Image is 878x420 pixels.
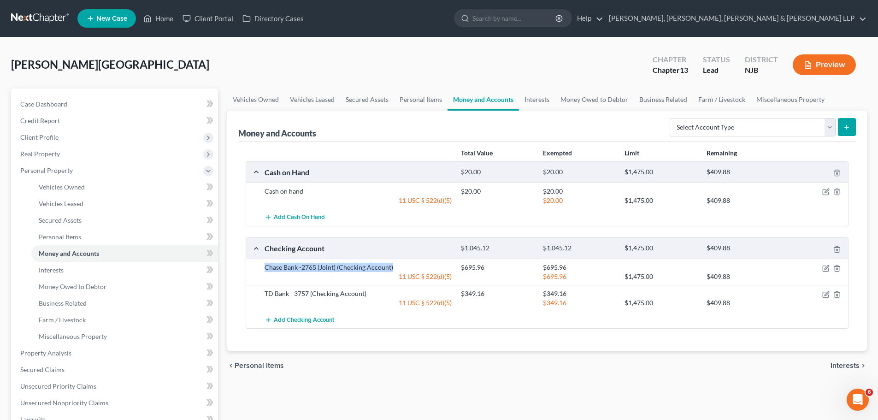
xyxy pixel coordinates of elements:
[555,89,634,111] a: Money Owed to Debtor
[13,361,218,378] a: Secured Claims
[260,187,456,196] div: Cash on hand
[702,196,784,205] div: $409.88
[703,54,730,65] div: Status
[793,54,856,75] button: Preview
[227,89,284,111] a: Vehicles Owned
[538,289,620,298] div: $349.16
[20,166,73,174] span: Personal Property
[139,10,178,27] a: Home
[96,15,127,22] span: New Case
[260,289,456,298] div: TD Bank - 3757 (Checking Account)
[538,298,620,308] div: $349.16
[39,200,83,207] span: Vehicles Leased
[39,216,82,224] span: Secured Assets
[260,243,456,253] div: Checking Account
[260,196,456,205] div: 11 USC § 522(d)(5)
[702,272,784,281] div: $409.88
[604,10,866,27] a: [PERSON_NAME], [PERSON_NAME], [PERSON_NAME] & [PERSON_NAME] LLP
[265,209,325,226] button: Add Cash on Hand
[260,298,456,308] div: 11 USC § 522(d)(5)
[260,167,456,177] div: Cash on Hand
[620,298,701,308] div: $1,475.00
[284,89,340,111] a: Vehicles Leased
[745,54,778,65] div: District
[745,65,778,76] div: NJB
[39,332,107,340] span: Miscellaneous Property
[461,149,493,157] strong: Total Value
[20,399,108,407] span: Unsecured Nonpriority Claims
[39,316,86,324] span: Farm / Livestock
[274,316,334,324] span: Add Checking Account
[702,168,784,177] div: $409.88
[538,187,620,196] div: $20.00
[31,195,218,212] a: Vehicles Leased
[693,89,751,111] a: Farm / Livestock
[39,249,99,257] span: Money and Accounts
[11,58,209,71] span: [PERSON_NAME][GEOGRAPHIC_DATA]
[39,283,106,290] span: Money Owed to Debtor
[39,299,87,307] span: Business Related
[39,183,85,191] span: Vehicles Owned
[707,149,737,157] strong: Remaining
[31,278,218,295] a: Money Owed to Debtor
[456,187,538,196] div: $20.00
[20,117,60,124] span: Credit Report
[751,89,830,111] a: Miscellaneous Property
[831,362,860,369] span: Interests
[235,362,284,369] span: Personal Items
[448,89,519,111] a: Money and Accounts
[860,362,867,369] i: chevron_right
[31,179,218,195] a: Vehicles Owned
[340,89,394,111] a: Secured Assets
[31,229,218,245] a: Personal Items
[31,328,218,345] a: Miscellaneous Property
[31,312,218,328] a: Farm / Livestock
[653,54,688,65] div: Chapter
[538,272,620,281] div: $695.96
[31,295,218,312] a: Business Related
[20,366,65,373] span: Secured Claims
[620,272,701,281] div: $1,475.00
[680,65,688,74] span: 13
[265,311,334,328] button: Add Checking Account
[13,395,218,411] a: Unsecured Nonpriority Claims
[39,266,64,274] span: Interests
[260,263,456,272] div: Chase Bank -2765 (Joint) (Checking Account)
[178,10,238,27] a: Client Portal
[20,133,59,141] span: Client Profile
[702,244,784,253] div: $409.88
[625,149,639,157] strong: Limit
[831,362,867,369] button: Interests chevron_right
[538,244,620,253] div: $1,045.12
[31,262,218,278] a: Interests
[620,244,701,253] div: $1,475.00
[39,233,81,241] span: Personal Items
[13,345,218,361] a: Property Analysis
[20,100,67,108] span: Case Dashboard
[274,214,325,221] span: Add Cash on Hand
[538,263,620,272] div: $695.96
[13,112,218,129] a: Credit Report
[703,65,730,76] div: Lead
[31,212,218,229] a: Secured Assets
[653,65,688,76] div: Chapter
[227,362,235,369] i: chevron_left
[227,362,284,369] button: chevron_left Personal Items
[13,96,218,112] a: Case Dashboard
[456,289,538,298] div: $349.16
[31,245,218,262] a: Money and Accounts
[456,168,538,177] div: $20.00
[238,10,308,27] a: Directory Cases
[238,128,316,139] div: Money and Accounts
[572,10,603,27] a: Help
[394,89,448,111] a: Personal Items
[20,349,71,357] span: Property Analysis
[543,149,572,157] strong: Exempted
[847,389,869,411] iframe: Intercom live chat
[519,89,555,111] a: Interests
[702,298,784,308] div: $409.88
[538,168,620,177] div: $20.00
[456,244,538,253] div: $1,045.12
[13,378,218,395] a: Unsecured Priority Claims
[866,389,873,396] span: 6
